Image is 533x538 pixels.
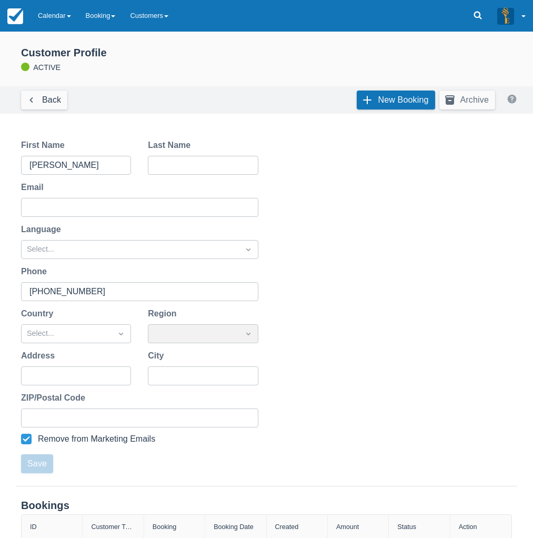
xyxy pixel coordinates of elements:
label: First Name [21,139,69,152]
div: Booking [153,523,177,531]
div: Amount [336,523,359,531]
div: Select... [27,244,234,255]
div: ID [30,523,37,531]
label: Phone [21,265,51,278]
div: Created [275,523,299,531]
img: checkfront-main-nav-mini-logo.png [7,8,23,24]
button: Archive [439,91,495,109]
label: Address [21,350,59,362]
label: Region [148,307,180,320]
label: Email [21,181,48,194]
div: Booking Date [214,523,254,531]
span: Dropdown icon [116,328,126,339]
div: Remove from Marketing Emails [38,434,155,444]
div: ACTIVE [8,46,525,74]
div: Customer Profile [21,46,525,59]
label: City [148,350,168,362]
label: Last Name [148,139,195,152]
div: Status [397,523,416,531]
div: Customer Type [91,523,135,531]
label: Country [21,307,57,320]
img: A3 [497,7,514,24]
a: New Booking [357,91,435,109]
a: Back [21,91,67,109]
div: Bookings [21,499,512,512]
div: Action [459,523,477,531]
span: Dropdown icon [243,244,254,255]
label: Language [21,223,65,236]
label: ZIP/Postal Code [21,392,89,404]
